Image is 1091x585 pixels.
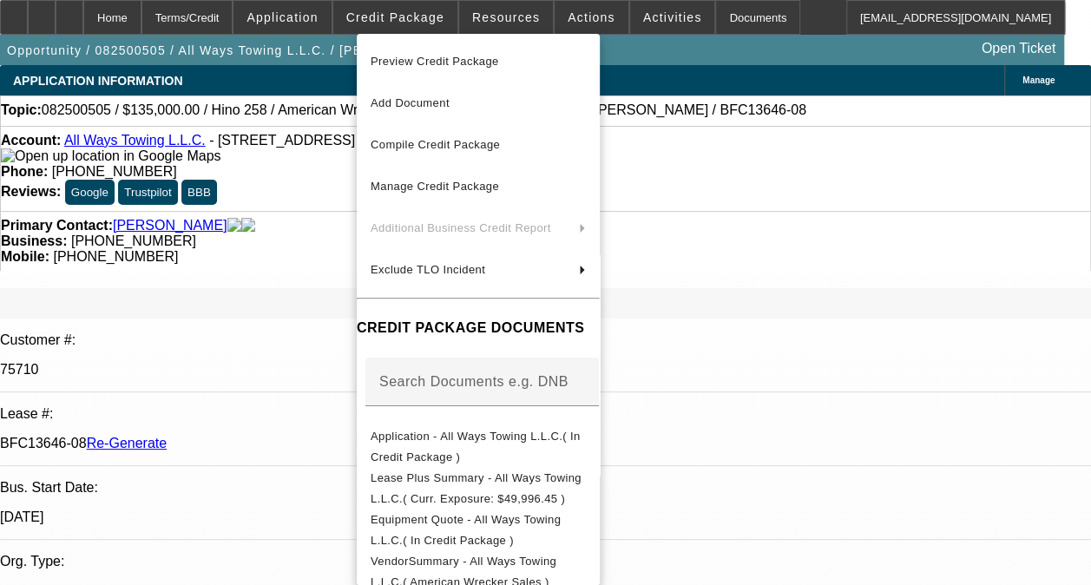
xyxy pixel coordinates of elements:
[357,426,600,468] button: Application - All Ways Towing L.L.C.( In Credit Package )
[371,138,500,151] span: Compile Credit Package
[379,374,569,389] mat-label: Search Documents e.g. DNB
[357,319,600,339] h4: CREDIT PACKAGE DOCUMENTS
[371,513,561,547] span: Equipment Quote - All Ways Towing L.L.C.( In Credit Package )
[371,180,499,193] span: Manage Credit Package
[357,468,600,509] button: Lease Plus Summary - All Ways Towing L.L.C.( Curr. Exposure: $49,996.45 )
[371,55,499,68] span: Preview Credit Package
[371,471,582,505] span: Lease Plus Summary - All Ways Towing L.L.C.( Curr. Exposure: $49,996.45 )
[371,96,450,109] span: Add Document
[371,263,485,276] span: Exclude TLO Incident
[371,430,581,463] span: Application - All Ways Towing L.L.C.( In Credit Package )
[357,509,600,551] button: Equipment Quote - All Ways Towing L.L.C.( In Credit Package )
